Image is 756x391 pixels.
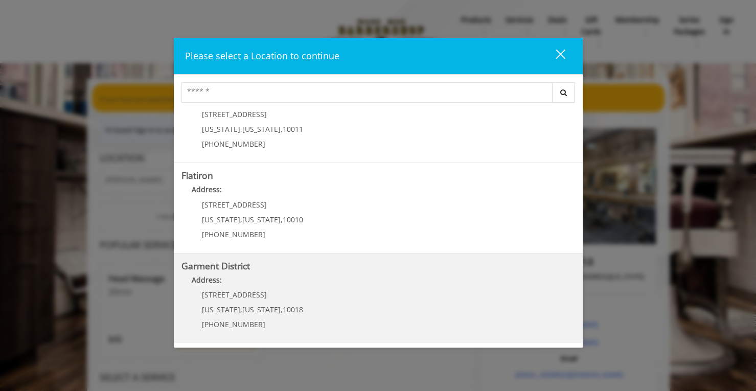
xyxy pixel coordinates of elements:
span: [STREET_ADDRESS] [202,200,267,210]
span: [STREET_ADDRESS] [202,290,267,300]
input: Search Center [181,82,553,103]
span: 10011 [283,124,303,134]
span: , [240,215,242,224]
span: , [281,215,283,224]
b: Address: [192,275,222,285]
span: , [281,305,283,314]
i: Search button [558,89,569,96]
span: [PHONE_NUMBER] [202,319,265,329]
span: [US_STATE] [202,124,240,134]
div: Center Select [181,82,575,108]
button: close dialog [537,45,571,66]
span: , [281,124,283,134]
span: 10018 [283,305,303,314]
div: close dialog [544,49,564,64]
span: [US_STATE] [242,124,281,134]
span: [PHONE_NUMBER] [202,229,265,239]
b: Address: [192,185,222,194]
span: [US_STATE] [242,215,281,224]
span: [US_STATE] [202,215,240,224]
span: , [240,124,242,134]
span: [PHONE_NUMBER] [202,139,265,149]
span: [US_STATE] [202,305,240,314]
span: [STREET_ADDRESS] [202,109,267,119]
span: , [240,305,242,314]
span: Please select a Location to continue [185,50,339,62]
span: [US_STATE] [242,305,281,314]
b: Garment District [181,260,250,272]
b: Flatiron [181,169,213,181]
span: 10010 [283,215,303,224]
